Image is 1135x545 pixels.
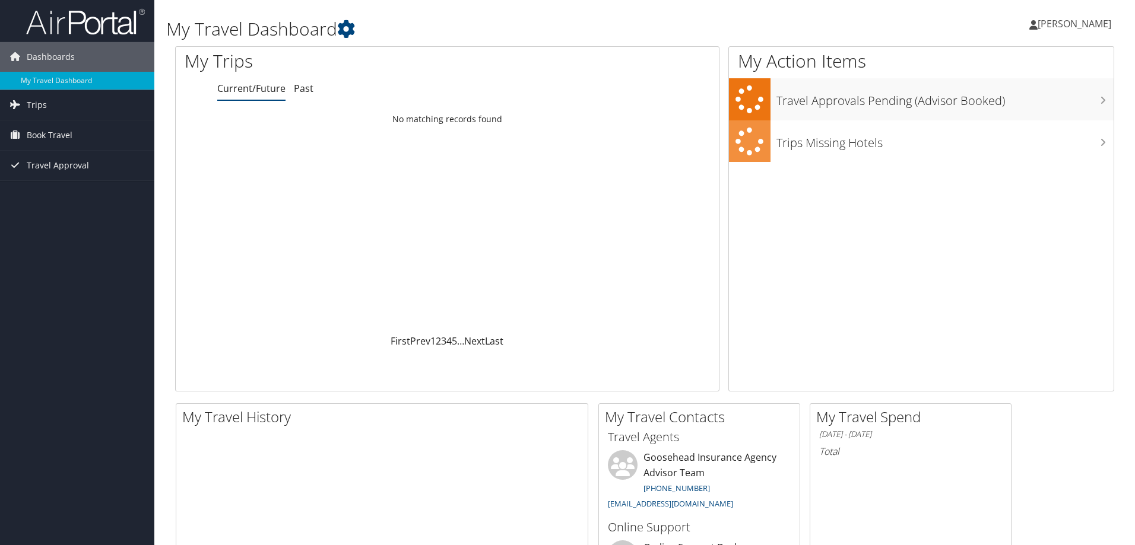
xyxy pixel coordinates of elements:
h1: My Trips [185,49,484,74]
a: [PERSON_NAME] [1029,6,1123,42]
a: 3 [441,334,446,348]
a: First [391,334,410,348]
h1: My Travel Dashboard [166,17,804,42]
a: 1 [430,334,436,348]
a: Trips Missing Hotels [729,120,1114,162]
span: [PERSON_NAME] [1038,17,1111,30]
td: No matching records found [176,109,719,130]
li: Goosehead Insurance Agency Advisor Team [602,450,797,514]
span: Dashboards [27,42,75,72]
a: Past [294,82,313,95]
a: 2 [436,334,441,348]
h3: Travel Agents [608,429,791,445]
a: [PHONE_NUMBER] [643,483,710,493]
a: Prev [410,334,430,348]
h6: Total [819,445,1002,458]
a: 5 [452,334,457,348]
a: Travel Approvals Pending (Advisor Booked) [729,78,1114,120]
img: airportal-logo.png [26,8,145,36]
span: Book Travel [27,120,72,150]
span: Travel Approval [27,151,89,180]
a: [EMAIL_ADDRESS][DOMAIN_NAME] [608,498,733,509]
a: Last [485,334,503,348]
h6: [DATE] - [DATE] [819,429,1002,440]
a: Current/Future [217,82,286,95]
h3: Trips Missing Hotels [776,129,1114,151]
h2: My Travel History [182,407,588,427]
h3: Travel Approvals Pending (Advisor Booked) [776,87,1114,109]
h3: Online Support [608,519,791,536]
h2: My Travel Spend [816,407,1011,427]
h1: My Action Items [729,49,1114,74]
a: Next [464,334,485,348]
span: … [457,334,464,348]
a: 4 [446,334,452,348]
h2: My Travel Contacts [605,407,800,427]
span: Trips [27,90,47,120]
